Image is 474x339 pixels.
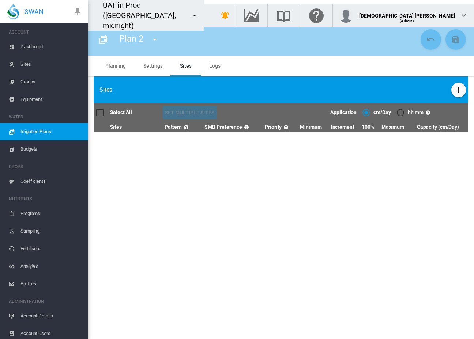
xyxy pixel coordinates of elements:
[296,122,326,132] th: Minimum
[73,7,82,16] md-icon: icon-pin
[20,307,82,325] span: Account Details
[187,8,202,23] button: icon-menu-down
[99,86,112,94] span: Sites
[275,11,293,20] md-icon: Search the knowledge base
[97,56,135,76] md-tab-item: Planning
[20,38,82,56] span: Dashboard
[9,26,82,38] span: ACCOUNT
[421,29,441,50] button: Cancel Changes
[20,257,82,275] span: Analytes
[20,91,82,108] span: Equipment
[135,56,171,76] md-tab-item: Settings
[163,106,217,119] button: Set Multiple Sites
[242,11,260,20] md-icon: Go to the Data Hub
[9,295,82,307] span: ADMINISTRATION
[445,29,466,50] button: Save Changes
[359,122,377,132] th: 100%
[359,9,455,16] div: [DEMOGRAPHIC_DATA] [PERSON_NAME]
[397,109,424,116] md-radio-button: hh:mm
[454,86,463,94] md-icon: icon-plus
[459,11,468,20] md-icon: icon-chevron-down
[20,173,82,190] span: Coefficients
[326,122,359,132] th: Increment
[20,275,82,293] span: Profiles
[330,109,357,116] label: Application
[400,19,414,23] span: (Admin)
[282,123,290,132] md-icon: icon-help-circle
[110,103,159,122] th: Select All
[20,56,82,73] span: Sites
[196,122,260,132] th: SMB Preference
[99,35,108,44] md-icon: icon-calendar-multiple
[409,122,467,132] th: As per latest configuration in Site>Settings>Water
[218,8,233,23] button: icon-bell-ring
[20,140,82,158] span: Budgets
[20,240,82,257] span: Fertilisers
[182,123,191,132] md-icon: icon-help-circle
[339,8,353,23] img: profile.jpg
[308,11,325,20] md-icon: Click here for help
[424,108,432,117] md-icon: icon-help-circle
[9,193,82,205] span: NUTRIENTS
[9,111,82,123] span: WATER
[362,109,391,116] md-radio-button: cm/Day
[110,122,159,132] th: Sites
[150,35,159,44] md-icon: icon-menu-down
[159,122,196,132] th: Pattern
[242,123,251,132] md-icon: icon-help-circle
[20,123,82,140] span: Irrigation Plans
[147,32,162,47] button: icon-menu-down
[171,56,200,76] md-tab-item: Sites
[377,122,409,132] th: Maximum
[451,83,466,97] button: Add Site
[113,29,171,50] div: Plan 2
[20,73,82,91] span: Groups
[20,222,82,240] span: Sampling
[25,7,44,16] span: SWAN
[451,35,460,44] md-icon: icon-content-save
[20,205,82,222] span: Programs
[7,4,19,19] img: SWAN-Landscape-Logo-Colour-drop.png
[9,161,82,173] span: CROPS
[96,32,110,47] button: Click to go to full list of plans
[426,35,435,44] md-icon: icon-undo
[260,122,296,132] th: Priority
[190,11,199,20] md-icon: icon-menu-down
[159,103,296,122] th: Use the checkboxes to select multiple sites, then click here to update their settings
[221,11,230,20] md-icon: icon-bell-ring
[209,63,221,69] span: Logs
[333,4,474,27] button: [DEMOGRAPHIC_DATA] [PERSON_NAME] (Admin) icon-chevron-down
